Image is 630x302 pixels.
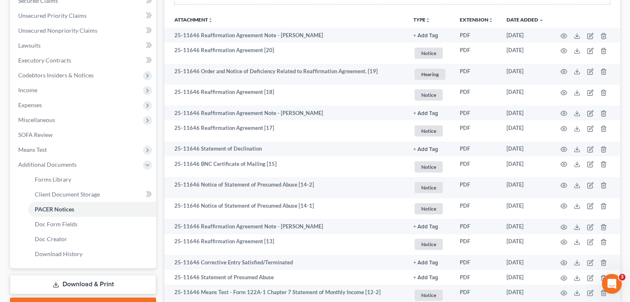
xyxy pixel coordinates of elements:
[413,223,447,230] a: + Add Tag
[507,17,544,23] a: Date Added expand_more
[415,182,443,193] span: Notice
[500,105,550,120] td: [DATE]
[415,125,443,137] span: Notice
[35,206,74,213] span: PACER Notices
[164,219,407,234] td: 25-11646 Reaffirmation Agreement Note - [PERSON_NAME]
[453,234,500,255] td: PDF
[415,290,443,301] span: Notice
[539,18,544,23] i: expand_more
[413,145,447,153] a: + Add Tag
[500,156,550,177] td: [DATE]
[18,161,77,168] span: Additional Documents
[164,141,407,156] td: 25-11646 Statement of Declination
[453,64,500,85] td: PDF
[18,72,94,79] span: Codebtors Insiders & Notices
[413,259,447,266] a: + Add Tag
[453,120,500,141] td: PDF
[208,18,213,23] i: unfold_more
[164,43,407,64] td: 25-11646 Reaffirmation Agreement [20]
[453,198,500,219] td: PDF
[12,23,156,38] a: Unsecured Nonpriority Claims
[413,147,438,152] button: + Add Tag
[413,181,447,194] a: Notice
[164,255,407,270] td: 25-11646 Corrective Entry Satisfied/Terminated
[415,239,443,250] span: Notice
[488,18,493,23] i: unfold_more
[500,219,550,234] td: [DATE]
[619,274,625,280] span: 3
[415,203,443,214] span: Notice
[453,177,500,198] td: PDF
[413,124,447,138] a: Notice
[18,12,87,19] span: Unsecured Priority Claims
[28,232,156,247] a: Doc Creator
[164,105,407,120] td: 25-11646 Reaffirmation Agreement Note - [PERSON_NAME]
[18,116,55,123] span: Miscellaneous
[164,64,407,85] td: 25-11646 Order and Notice of Deficiency Related to Reaffirmation Agreement. [19]
[164,120,407,141] td: 25-11646 Reaffirmation Agreement [17]
[453,43,500,64] td: PDF
[413,237,447,251] a: Notice
[413,260,438,266] button: + Add Tag
[164,270,407,285] td: 25-11646 Statement of Presumed Abuse
[18,101,42,108] span: Expenses
[18,131,53,138] span: SOFA Review
[35,250,82,257] span: Download History
[500,177,550,198] td: [DATE]
[415,69,445,80] span: Hearing
[174,17,213,23] a: Attachmentunfold_more
[413,109,447,117] a: + Add Tag
[12,8,156,23] a: Unsecured Priority Claims
[18,27,97,34] span: Unsecured Nonpriority Claims
[10,275,156,294] a: Download & Print
[35,235,67,242] span: Doc Creator
[164,177,407,198] td: 25-11646 Notice of Statement of Presumed Abuse [14-2]
[164,156,407,177] td: 25-11646 BNC Certificate of Mailing [15]
[413,31,447,39] a: + Add Tag
[164,85,407,106] td: 25-11646 Reaffirmation Agreement [18]
[500,255,550,270] td: [DATE]
[413,33,438,38] button: + Add Tag
[413,17,430,23] button: TYPEunfold_more
[425,18,430,23] i: unfold_more
[35,221,77,228] span: Doc Form Fields
[18,42,41,49] span: Lawsuits
[35,191,100,198] span: Client Document Storage
[12,53,156,68] a: Executory Contracts
[413,46,447,60] a: Notice
[453,28,500,43] td: PDF
[500,64,550,85] td: [DATE]
[28,172,156,187] a: Forms Library
[500,141,550,156] td: [DATE]
[413,67,447,81] a: Hearing
[602,274,622,294] iframe: Intercom live chat
[18,146,47,153] span: Means Test
[500,198,550,219] td: [DATE]
[35,176,71,183] span: Forms Library
[164,234,407,255] td: 25-11646 Reaffirmation Agreement [13]
[12,38,156,53] a: Lawsuits
[453,219,500,234] td: PDF
[28,217,156,232] a: Doc Form Fields
[164,28,407,43] td: 25-11646 Reaffirmation Agreement Note - [PERSON_NAME]
[413,273,447,281] a: + Add Tag
[500,120,550,141] td: [DATE]
[413,88,447,102] a: Notice
[12,127,156,142] a: SOFA Review
[453,141,500,156] td: PDF
[415,48,443,59] span: Notice
[500,28,550,43] td: [DATE]
[28,247,156,261] a: Download History
[500,270,550,285] td: [DATE]
[413,202,447,216] a: Notice
[413,160,447,174] a: Notice
[28,202,156,217] a: PACER Notices
[164,198,407,219] td: 25-11646 Notice of Statement of Presumed Abuse [14-1]
[18,86,37,93] span: Income
[453,156,500,177] td: PDF
[28,187,156,202] a: Client Document Storage
[500,43,550,64] td: [DATE]
[18,57,71,64] span: Executory Contracts
[500,234,550,255] td: [DATE]
[413,275,438,280] button: + Add Tag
